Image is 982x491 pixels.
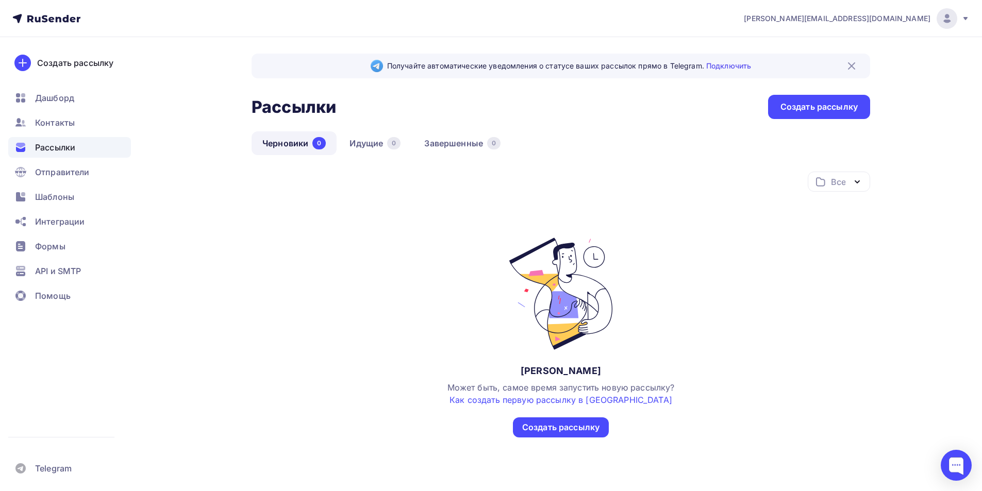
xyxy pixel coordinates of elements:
div: 0 [312,137,326,149]
img: Telegram [371,60,383,72]
div: [PERSON_NAME] [521,365,601,377]
a: Завершенные0 [413,131,511,155]
div: Все [831,176,845,188]
a: Шаблоны [8,187,131,207]
span: Помощь [35,290,71,302]
span: [PERSON_NAME][EMAIL_ADDRESS][DOMAIN_NAME] [744,13,930,24]
span: Шаблоны [35,191,74,203]
div: Создать рассылку [37,57,113,69]
div: 0 [487,137,501,149]
button: Все [808,172,870,192]
a: Черновики0 [252,131,337,155]
a: [PERSON_NAME][EMAIL_ADDRESS][DOMAIN_NAME] [744,8,970,29]
a: Контакты [8,112,131,133]
span: Может быть, самое время запустить новую рассылку? [447,382,675,405]
a: Отправители [8,162,131,182]
span: Рассылки [35,141,75,154]
div: Создать рассылку [522,421,600,433]
a: Рассылки [8,137,131,158]
span: Telegram [35,462,72,475]
span: Дашборд [35,92,74,104]
span: Контакты [35,116,75,129]
a: Дашборд [8,88,131,108]
div: Создать рассылку [780,101,858,113]
span: API и SMTP [35,265,81,277]
a: Формы [8,236,131,257]
span: Получайте автоматические уведомления о статусе ваших рассылок прямо в Telegram. [387,61,751,71]
span: Формы [35,240,65,252]
a: Подключить [706,61,751,70]
span: Интеграции [35,215,85,228]
span: Отправители [35,166,90,178]
div: 0 [387,137,401,149]
h2: Рассылки [252,97,336,117]
a: Как создать первую рассылку в [GEOGRAPHIC_DATA] [450,395,672,405]
a: Идущие0 [339,131,411,155]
